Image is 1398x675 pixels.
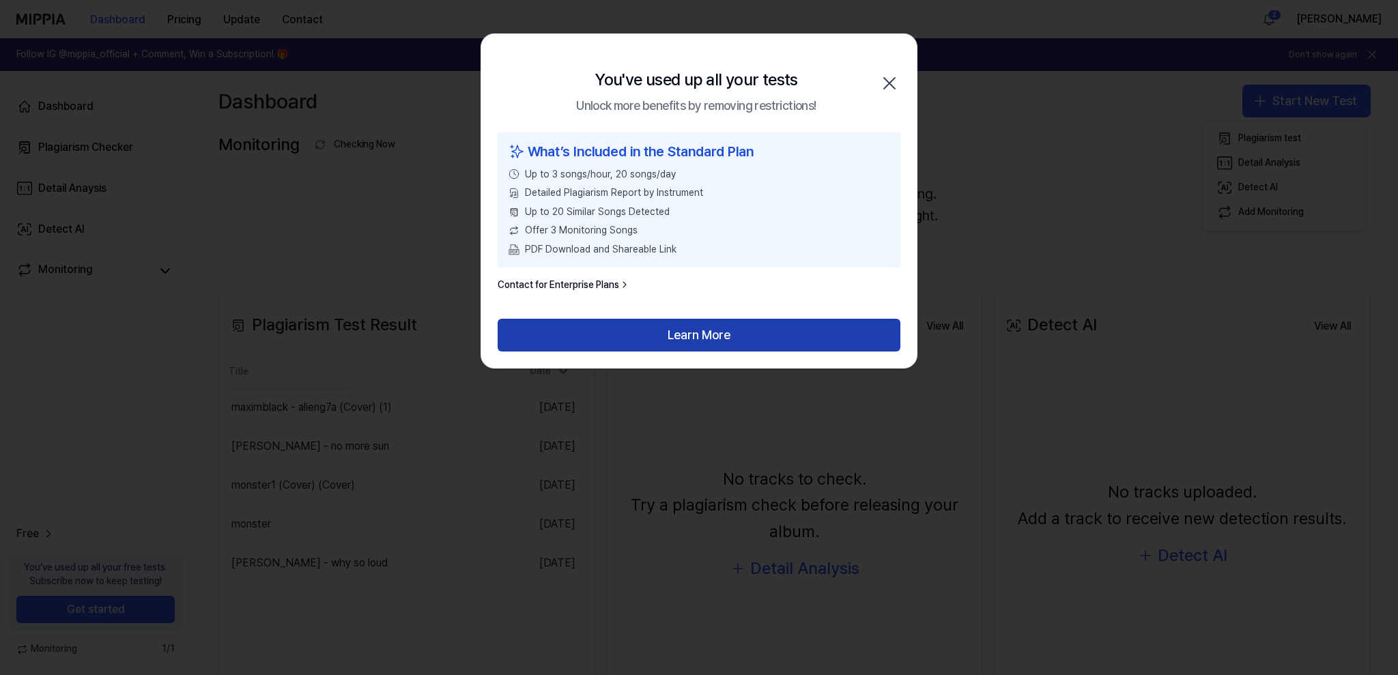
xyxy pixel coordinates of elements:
a: Contact for Enterprise Plans [498,278,630,292]
span: Up to 20 Similar Songs Detected [525,205,670,219]
span: PDF Download and Shareable Link [525,243,676,257]
span: Offer 3 Monitoring Songs [525,224,638,238]
span: Up to 3 songs/hour, 20 songs/day [525,168,676,182]
div: What’s Included in the Standard Plan [509,141,889,162]
button: Learn More [498,319,900,351]
div: You've used up all your tests [595,67,798,93]
img: PDF Download [509,244,519,255]
img: sparkles icon [509,141,525,162]
div: Unlock more benefits by removing restrictions! [576,96,816,116]
span: Detailed Plagiarism Report by Instrument [525,186,703,200]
